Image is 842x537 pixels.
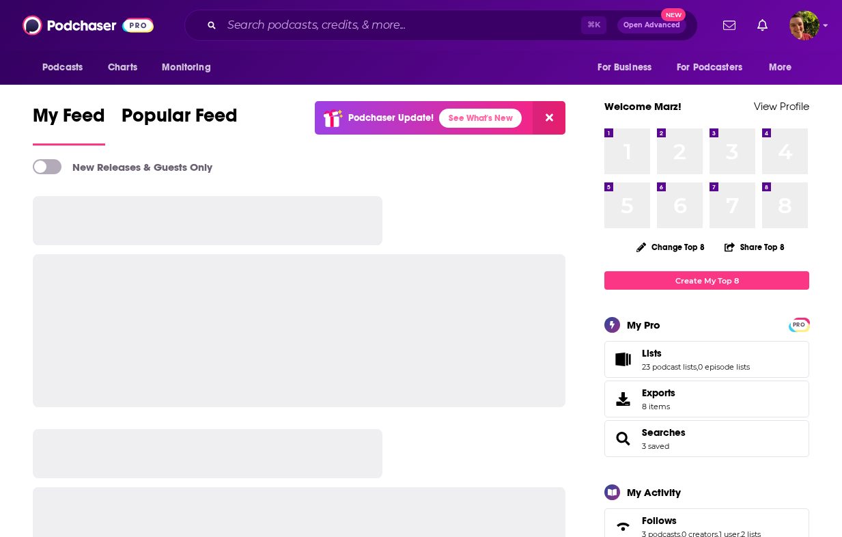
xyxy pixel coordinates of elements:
span: Podcasts [42,58,83,77]
a: Show notifications dropdown [752,14,773,37]
a: 0 episode lists [698,362,750,372]
a: Show notifications dropdown [718,14,741,37]
div: My Pro [627,318,660,331]
a: Searches [642,426,686,439]
a: Follows [642,514,761,527]
span: Lists [642,347,662,359]
a: Follows [609,517,636,536]
span: Open Advanced [623,22,680,29]
span: , [697,362,698,372]
a: My Feed [33,104,105,146]
div: My Activity [627,486,681,499]
div: Search podcasts, credits, & more... [184,10,698,41]
img: Podchaser - Follow, Share and Rate Podcasts [23,12,154,38]
span: For Business [598,58,651,77]
span: Logged in as Marz [789,10,819,40]
a: Searches [609,429,636,448]
span: Follows [642,514,677,527]
span: PRO [791,320,807,330]
a: 23 podcast lists [642,362,697,372]
button: Open AdvancedNew [617,17,686,33]
button: open menu [152,55,228,81]
a: View Profile [754,100,809,113]
span: My Feed [33,104,105,135]
span: Exports [642,387,675,399]
span: ⌘ K [581,16,606,34]
span: For Podcasters [677,58,742,77]
button: open menu [588,55,669,81]
a: Lists [642,347,750,359]
button: Show profile menu [789,10,819,40]
a: PRO [791,319,807,329]
a: Exports [604,381,809,417]
span: Lists [604,341,809,378]
span: 8 items [642,402,675,411]
button: open menu [33,55,100,81]
span: More [769,58,792,77]
input: Search podcasts, credits, & more... [222,14,581,36]
span: Exports [609,389,636,409]
span: Charts [108,58,137,77]
span: Monitoring [162,58,210,77]
a: Lists [609,350,636,369]
a: Charts [99,55,145,81]
button: Share Top 8 [724,234,785,260]
button: open menu [759,55,809,81]
span: Popular Feed [122,104,238,135]
a: New Releases & Guests Only [33,159,212,174]
a: Popular Feed [122,104,238,146]
a: Create My Top 8 [604,271,809,290]
a: 3 saved [642,441,669,451]
button: Change Top 8 [628,238,713,256]
a: See What's New [439,109,522,128]
span: New [661,8,686,21]
span: Searches [604,420,809,457]
p: Podchaser Update! [348,112,434,124]
img: User Profile [789,10,819,40]
button: open menu [668,55,762,81]
a: Welcome Marz! [604,100,682,113]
